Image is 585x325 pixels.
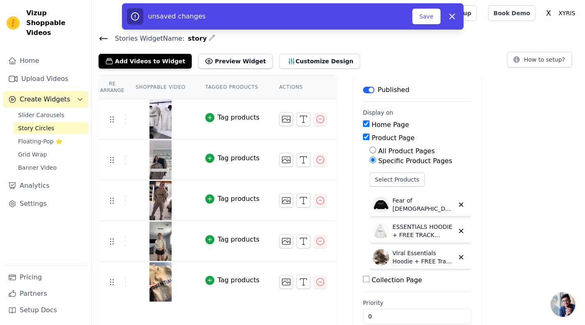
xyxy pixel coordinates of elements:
button: Select Products [369,173,424,187]
button: Save [412,9,440,24]
span: Banner Video [18,164,57,172]
button: Create Widgets [3,91,88,108]
th: Re Arrange [99,76,126,99]
img: vizup-images-3bd0.png [149,262,172,302]
legend: Display on [363,108,393,117]
div: Tag products [218,113,259,122]
img: Fear of God Essentials Black Fleece Hoodie [373,196,389,213]
div: Edit Name [209,33,215,44]
a: Story Circles [13,122,88,134]
button: Tag products [205,194,259,204]
button: Tag products [205,153,259,163]
th: Actions [269,76,337,99]
button: Delete widget [454,198,468,212]
img: ESSENTIALS HOODIE + FREE TRACK PANTS (TODAY ONLY) [373,223,389,239]
p: Published [378,85,409,95]
a: Upload Videos [3,71,88,87]
button: Change Thumbnail [279,112,293,126]
p: ESSENTIALS HOODIE + FREE TRACK PANTS ([DATE] ONLY) [392,223,454,239]
label: All Product Pages [378,147,435,155]
div: Open chat [551,292,575,317]
span: Stories Widget Name: [108,34,184,44]
a: Pricing [3,269,88,286]
label: Home Page [372,121,409,129]
button: How to setup? [507,52,572,67]
label: Specific Product Pages [378,157,452,165]
button: Tag products [205,113,259,122]
a: Analytics [3,177,88,194]
span: Create Widgets [20,95,70,104]
img: vizup-images-57bb.png [149,221,172,261]
a: Floating-Pop ⭐ [13,136,88,147]
button: Change Thumbnail [279,153,293,167]
a: Home [3,53,88,69]
label: Priority [363,299,471,307]
p: Viral Essentials Hoodie + FREE Track Pant [392,249,454,265]
button: Add Videos to Widget [99,54,192,69]
a: Grid Wrap [13,149,88,160]
th: Shoppable Video [126,76,195,99]
label: Collection Page [372,276,422,284]
span: Grid Wrap [18,150,47,159]
div: Tag products [218,275,259,285]
span: Story Circles [18,124,54,132]
a: Setup Docs [3,302,88,318]
a: Banner Video [13,162,88,173]
button: Change Thumbnail [279,234,293,248]
label: Product Page [372,134,415,142]
th: Tagged Products [195,76,269,99]
button: Tag products [205,235,259,244]
a: Partners [3,286,88,302]
a: Settings [3,196,88,212]
span: story [184,34,206,44]
div: Tag products [218,194,259,204]
img: Viral Essentials Hoodie + FREE Track Pant [373,249,389,265]
span: unsaved changes [148,12,206,20]
button: Preview Widget [198,54,272,69]
button: Delete widget [454,250,468,264]
button: Delete widget [454,224,468,238]
span: Slider Carousels [18,111,64,119]
a: Slider Carousels [13,109,88,121]
button: Change Thumbnail [279,275,293,289]
a: How to setup? [507,58,572,65]
p: Fear of [DEMOGRAPHIC_DATA] Essentials Black Fleece Hoodie [392,196,454,213]
img: vizup-images-8823.png [149,181,172,220]
button: Tag products [205,275,259,285]
div: Tag products [218,235,259,244]
img: vizup-images-c44d.png [149,99,172,139]
button: Change Thumbnail [279,194,293,207]
img: vizup-images-8ccd.png [149,140,172,180]
div: Tag products [218,153,259,163]
span: Floating-Pop ⭐ [18,137,62,145]
button: Customize Design [279,54,360,69]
